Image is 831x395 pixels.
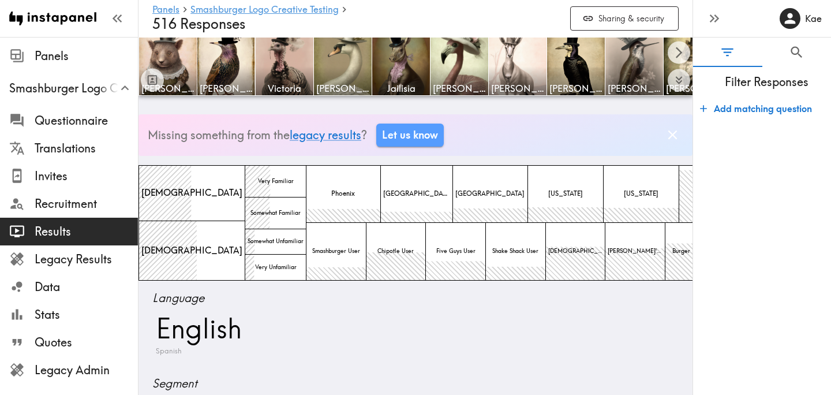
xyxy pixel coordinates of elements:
span: Burger King User [670,245,720,258]
a: Smashburger Logo Creative Testing [190,5,339,16]
span: [PERSON_NAME] [141,82,194,95]
span: [US_STATE] [546,187,585,201]
span: [PERSON_NAME] [608,82,661,95]
span: Legacy Results [35,251,138,267]
span: Results [35,223,138,240]
button: Filter Responses [693,38,762,67]
a: [PERSON_NAME] [197,37,256,96]
span: Five Guys User [434,245,478,258]
span: Jailisia [375,82,428,95]
span: Shake Shack User [490,245,541,258]
button: Toggle between responses and questions [141,68,164,91]
button: Sharing & security [570,6,679,31]
button: Add matching question [695,97,817,120]
h6: Kae [805,12,822,25]
a: [PERSON_NAME] [605,37,664,96]
span: [PERSON_NAME] [200,82,253,95]
span: Victoria [258,82,311,95]
span: Somewhat Unfamiliar [245,235,306,248]
a: [PERSON_NAME] [314,37,372,96]
p: Missing something from the ? [148,127,367,143]
span: Phoenix [329,187,357,201]
span: [DEMOGRAPHIC_DATA] [139,184,245,201]
span: [PERSON_NAME]'s User [605,245,665,258]
a: Victoria [256,37,314,96]
span: Questionnaire [35,113,138,129]
span: 516 Responses [152,16,245,32]
span: Stats [35,307,138,323]
span: English [153,311,242,346]
button: Dismiss banner [662,124,683,146]
span: Very Familiar [256,175,296,188]
a: [PERSON_NAME] [431,37,489,96]
a: legacy results [290,128,361,142]
span: [PERSON_NAME] [666,82,719,95]
span: Invites [35,168,138,184]
span: [GEOGRAPHIC_DATA] [381,187,452,201]
span: Recruitment [35,196,138,212]
a: Jailisia [372,37,431,96]
span: [PERSON_NAME] [433,82,486,95]
span: [DEMOGRAPHIC_DATA] [139,242,245,259]
span: Chipotle User [375,245,416,258]
span: Translations [35,140,138,156]
span: Segment [152,375,679,392]
span: Filter Responses [702,74,831,90]
span: Somewhat Familiar [248,207,303,219]
button: Scroll right [668,42,690,64]
a: [PERSON_NAME] [489,37,547,96]
a: [PERSON_NAME] [664,37,722,96]
span: [PERSON_NAME] [491,82,544,95]
a: [PERSON_NAME] [547,37,605,96]
button: Expand to show all items [668,69,690,92]
span: Very Unfamiliar [253,261,299,274]
span: Smashburger User [310,245,362,258]
span: Panels [35,48,138,64]
span: [PERSON_NAME] [549,82,602,95]
a: Let us know [376,124,444,147]
span: [DEMOGRAPHIC_DATA]-Fil-A User [546,245,605,258]
span: Search [789,44,804,60]
span: Spanish [153,346,182,357]
span: [US_STATE] [622,187,661,201]
span: Quotes [35,334,138,351]
span: Smashburger Logo Creative Testing [9,80,138,96]
a: Panels [152,5,179,16]
span: Language [152,290,679,306]
span: [PERSON_NAME] [316,82,369,95]
span: Legacy Admin [35,362,138,378]
span: Data [35,279,138,295]
span: [GEOGRAPHIC_DATA] [453,187,527,201]
a: [PERSON_NAME] [138,37,197,96]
